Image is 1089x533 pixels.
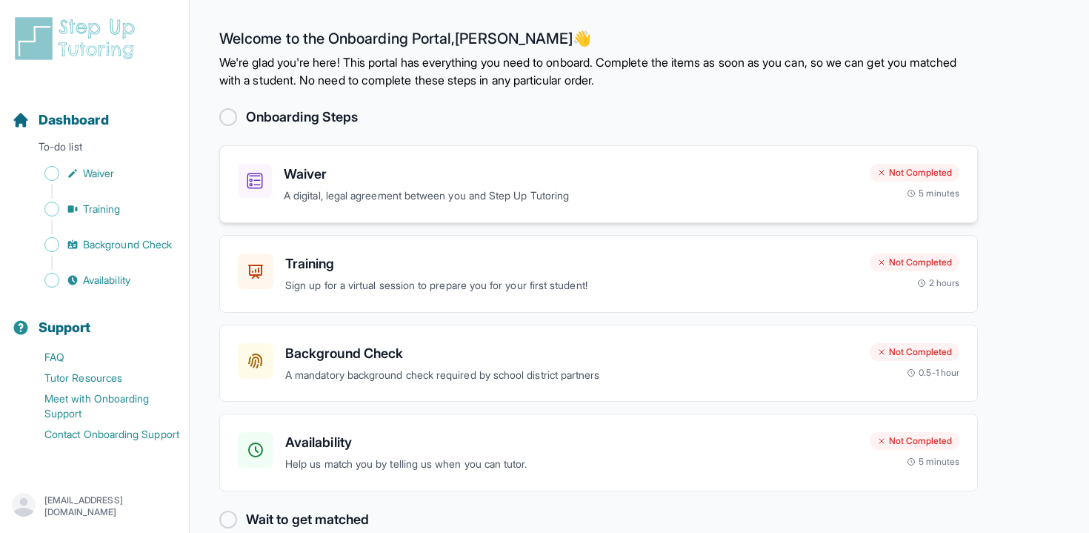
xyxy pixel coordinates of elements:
[12,388,189,424] a: Meet with Onboarding Support
[285,456,858,473] p: Help us match you by telling us when you can tutor.
[12,163,189,184] a: Waiver
[285,343,858,364] h3: Background Check
[6,139,183,160] p: To-do list
[285,277,858,294] p: Sign up for a virtual session to prepare you for your first student!
[907,456,959,468] div: 5 minutes
[6,294,183,344] button: Support
[907,188,959,199] div: 5 minutes
[12,270,189,291] a: Availability
[83,202,121,216] span: Training
[907,367,959,379] div: 0.5-1 hour
[12,199,189,219] a: Training
[219,30,978,53] h2: Welcome to the Onboarding Portal, [PERSON_NAME] 👋
[12,493,177,520] button: [EMAIL_ADDRESS][DOMAIN_NAME]
[246,509,369,530] h2: Wait to get matched
[219,53,978,89] p: We're glad you're here! This portal has everything you need to onboard. Complete the items as soo...
[83,237,172,252] span: Background Check
[39,110,109,130] span: Dashboard
[219,235,978,313] a: TrainingSign up for a virtual session to prepare you for your first student!Not Completed2 hours
[12,347,189,368] a: FAQ
[12,110,109,130] a: Dashboard
[870,343,959,361] div: Not Completed
[83,166,114,181] span: Waiver
[219,414,978,491] a: AvailabilityHelp us match you by telling us when you can tutor.Not Completed5 minutes
[870,432,959,450] div: Not Completed
[284,188,858,205] p: A digital, legal agreement between you and Step Up Tutoring
[44,494,177,518] p: [EMAIL_ADDRESS][DOMAIN_NAME]
[39,317,91,338] span: Support
[219,325,978,403] a: Background CheckA mandatory background check required by school district partnersNot Completed0.5...
[285,254,858,274] h3: Training
[285,367,858,384] p: A mandatory background check required by school district partners
[83,273,130,288] span: Availability
[12,15,144,62] img: logo
[12,368,189,388] a: Tutor Resources
[12,234,189,255] a: Background Check
[285,432,858,453] h3: Availability
[6,86,183,136] button: Dashboard
[870,164,959,182] div: Not Completed
[284,164,858,185] h3: Waiver
[246,107,358,128] h2: Onboarding Steps
[917,277,960,289] div: 2 hours
[12,424,189,445] a: Contact Onboarding Support
[870,254,959,271] div: Not Completed
[219,145,978,223] a: WaiverA digital, legal agreement between you and Step Up TutoringNot Completed5 minutes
